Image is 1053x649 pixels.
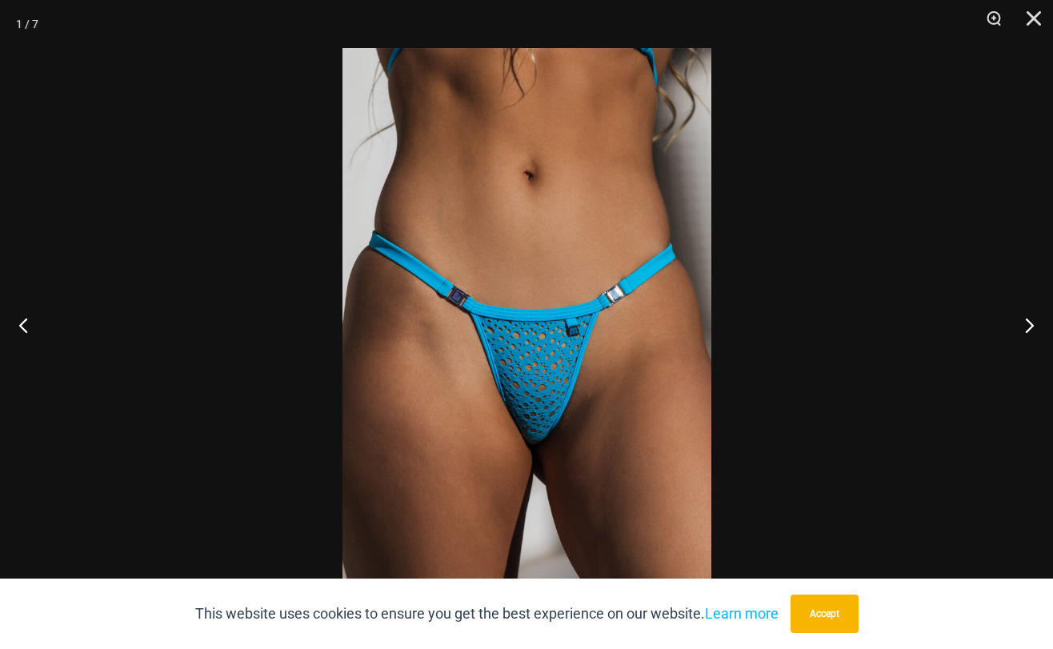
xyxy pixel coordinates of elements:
[993,285,1053,365] button: Next
[791,595,859,633] button: Accept
[16,12,38,36] div: 1 / 7
[342,48,711,601] img: Bubble Mesh Highlight Blue 469 Thong 01
[705,605,779,622] a: Learn more
[195,602,779,626] p: This website uses cookies to ensure you get the best experience on our website.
